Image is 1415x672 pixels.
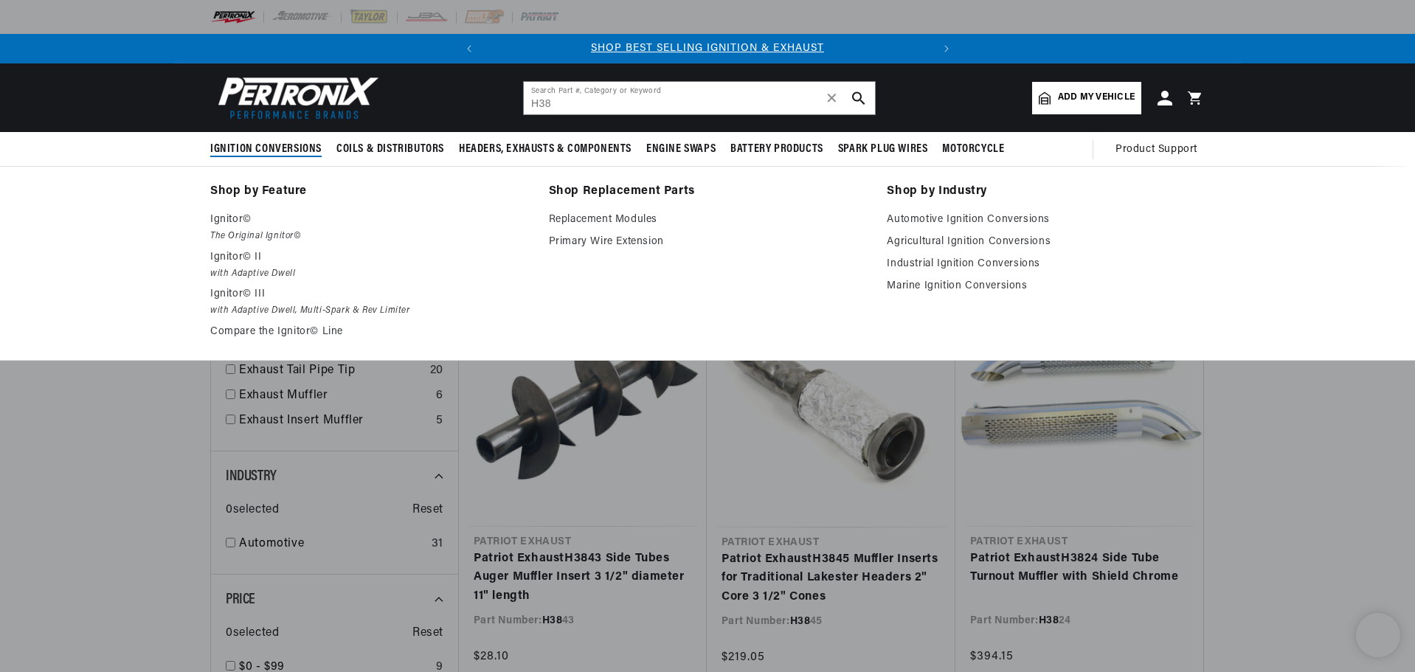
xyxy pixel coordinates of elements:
span: Spark Plug Wires [838,142,928,157]
a: Automotive Ignition Conversions [887,211,1205,229]
a: SHOP BEST SELLING IGNITION & EXHAUST [591,43,824,54]
a: Shop by Industry [887,181,1205,202]
a: Exhaust Insert Muffler [239,412,430,431]
summary: Coils & Distributors [329,132,452,167]
span: Industry [226,469,277,484]
img: Pertronix [210,72,380,123]
a: Agricultural Ignition Conversions [887,233,1205,251]
span: Ignition Conversions [210,142,322,157]
span: Reset [412,624,443,643]
div: 31 [432,535,443,554]
button: search button [843,82,875,114]
a: Compare the Ignitor© Line [210,323,528,341]
span: Headers, Exhausts & Components [459,142,632,157]
a: Shop by Feature [210,181,528,202]
input: Search Part #, Category or Keyword [524,82,875,114]
span: Motorcycle [942,142,1004,157]
button: Translation missing: en.sections.announcements.previous_announcement [454,34,484,63]
span: Reset [412,501,443,520]
summary: Headers, Exhausts & Components [452,132,639,167]
div: 5 [436,412,443,431]
p: Ignitor© [210,211,528,229]
summary: Battery Products [723,132,831,167]
summary: Spark Plug Wires [831,132,935,167]
em: The Original Ignitor© [210,229,528,244]
a: Ignitor© The Original Ignitor© [210,211,528,244]
a: Patriot ExhaustH3824 Side Tube Turnout Muffler with Shield Chrome [970,550,1189,587]
button: Translation missing: en.sections.announcements.next_announcement [932,34,961,63]
div: 1 of 2 [484,41,932,57]
p: Ignitor© II [210,249,528,266]
a: Patriot ExhaustH3843 Side Tubes Auger Muffler Insert 3 1/2" diameter 11" length [474,550,692,606]
slideshow-component: Translation missing: en.sections.announcements.announcement_bar [173,34,1242,63]
div: Announcement [484,41,932,57]
span: Engine Swaps [646,142,716,157]
a: Shop Replacement Parts [549,181,867,202]
em: with Adaptive Dwell, Multi-Spark & Rev Limiter [210,303,528,319]
summary: Engine Swaps [639,132,723,167]
div: 6 [436,387,443,406]
span: Product Support [1115,142,1197,158]
a: Marine Ignition Conversions [887,277,1205,295]
a: Add my vehicle [1032,82,1141,114]
a: Automotive [239,535,426,554]
summary: Motorcycle [935,132,1011,167]
span: Price [226,592,255,607]
a: Exhaust Muffler [239,387,430,406]
a: Primary Wire Extension [549,233,867,251]
span: Coils & Distributors [336,142,444,157]
summary: Product Support [1115,132,1205,167]
a: Ignitor© II with Adaptive Dwell [210,249,528,282]
em: with Adaptive Dwell [210,266,528,282]
span: Add my vehicle [1058,91,1135,105]
summary: Ignition Conversions [210,132,329,167]
a: Ignitor© III with Adaptive Dwell, Multi-Spark & Rev Limiter [210,285,528,319]
a: Patriot ExhaustH3845 Muffler Inserts for Traditional Lakester Headers 2" Core 3 1/2" Cones [722,550,941,607]
div: 20 [430,361,443,381]
a: Exhaust Tail Pipe Tip [239,361,424,381]
p: Ignitor© III [210,285,528,303]
span: Battery Products [730,142,823,157]
span: 0 selected [226,501,279,520]
a: Industrial Ignition Conversions [887,255,1205,273]
span: 0 selected [226,624,279,643]
a: Replacement Modules [549,211,867,229]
